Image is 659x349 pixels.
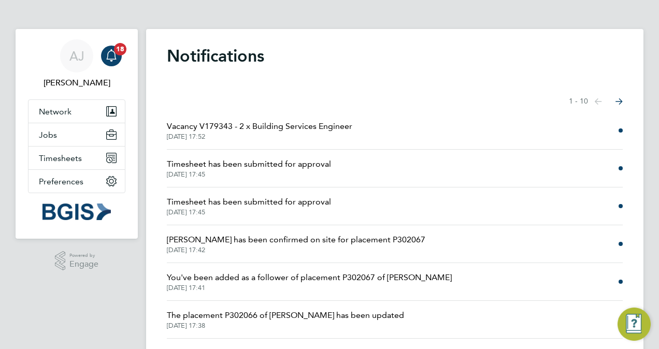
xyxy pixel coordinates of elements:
[39,107,71,117] span: Network
[167,133,352,141] span: [DATE] 17:52
[167,246,425,254] span: [DATE] 17:42
[167,158,331,170] span: Timesheet has been submitted for approval
[28,203,125,220] a: Go to home page
[167,234,425,246] span: [PERSON_NAME] has been confirmed on site for placement P302067
[28,170,125,193] button: Preferences
[167,158,331,179] a: Timesheet has been submitted for approval[DATE] 17:45
[167,170,331,179] span: [DATE] 17:45
[569,96,588,107] span: 1 - 10
[55,251,99,271] a: Powered byEngage
[167,309,404,322] span: The placement P302066 of [PERSON_NAME] has been updated
[618,308,651,341] button: Engage Resource Center
[114,43,126,55] span: 18
[167,284,452,292] span: [DATE] 17:41
[167,309,404,330] a: The placement P302066 of [PERSON_NAME] has been updated[DATE] 17:38
[101,39,122,72] a: 18
[167,120,352,141] a: Vacancy V179343 - 2 x Building Services Engineer[DATE] 17:52
[167,322,404,330] span: [DATE] 17:38
[69,251,98,260] span: Powered by
[69,260,98,269] span: Engage
[28,77,125,89] span: Adam Janes
[167,234,425,254] a: [PERSON_NAME] has been confirmed on site for placement P302067[DATE] 17:42
[42,203,111,220] img: bgis-logo-retina.png
[28,147,125,169] button: Timesheets
[167,46,623,66] h1: Notifications
[39,177,83,186] span: Preferences
[28,123,125,146] button: Jobs
[28,100,125,123] button: Network
[569,91,623,112] nav: Select page of notifications list
[16,29,138,239] nav: Main navigation
[167,120,352,133] span: Vacancy V179343 - 2 x Building Services Engineer
[167,271,452,292] a: You've been added as a follower of placement P302067 of [PERSON_NAME][DATE] 17:41
[167,196,331,216] a: Timesheet has been submitted for approval[DATE] 17:45
[39,130,57,140] span: Jobs
[167,196,331,208] span: Timesheet has been submitted for approval
[69,49,84,63] span: AJ
[167,271,452,284] span: You've been added as a follower of placement P302067 of [PERSON_NAME]
[167,208,331,216] span: [DATE] 17:45
[39,153,82,163] span: Timesheets
[28,39,125,89] a: AJ[PERSON_NAME]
